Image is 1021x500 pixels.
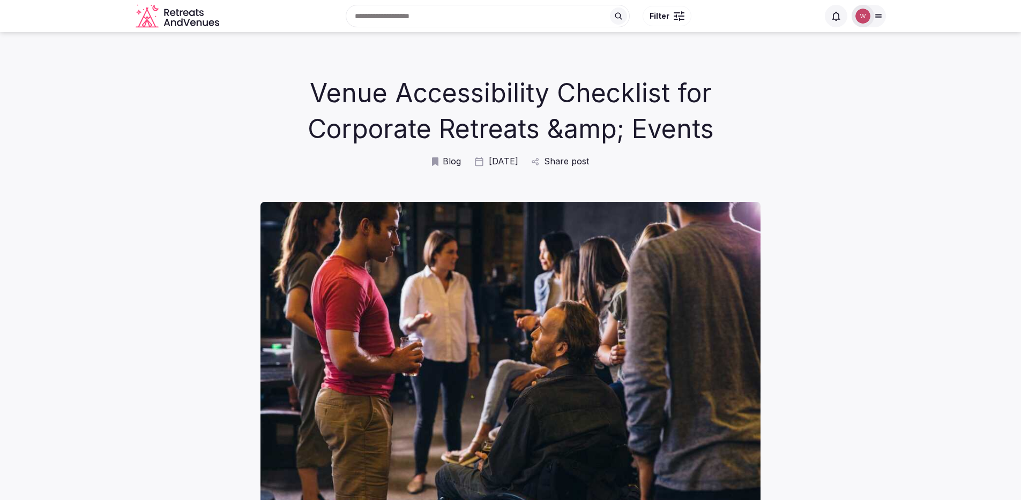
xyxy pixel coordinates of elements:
button: Filter [643,6,691,26]
img: William Chin [855,9,870,24]
svg: Retreats and Venues company logo [136,4,221,28]
span: Blog [443,155,461,167]
span: Filter [650,11,669,21]
h1: Venue Accessibility Checklist for Corporate Retreats &amp; Events [292,75,729,147]
a: Visit the homepage [136,4,221,28]
span: Share post [544,155,589,167]
a: Blog [432,155,461,167]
